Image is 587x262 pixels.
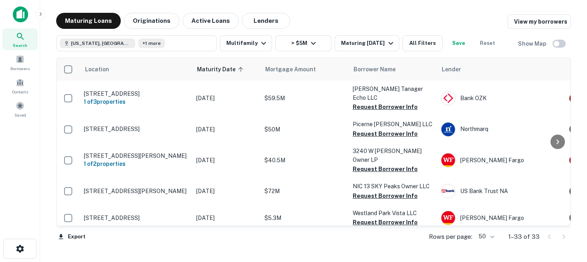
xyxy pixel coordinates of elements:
button: All Filters [402,35,443,51]
img: picture [441,91,455,105]
a: View my borrowers [508,14,571,29]
span: Borrowers [10,65,30,72]
button: Request Borrower Info [353,129,418,139]
p: 3240 W [PERSON_NAME] Owner LP [353,147,433,164]
p: [PERSON_NAME] Tanager Echo LLC [353,85,433,102]
p: $50M [264,125,345,134]
p: [DATE] [196,187,256,195]
p: [DATE] [196,125,256,134]
a: Contacts [2,75,38,97]
button: Multifamily [220,35,272,51]
h6: 1 of 3 properties [84,97,188,106]
span: Mortgage Amount [265,64,326,74]
button: Request Borrower Info [353,102,418,112]
span: Location [85,64,109,74]
div: Maturing [DATE] [341,38,396,48]
div: [PERSON_NAME] Fargo [441,211,561,225]
img: picture [441,123,455,136]
p: [STREET_ADDRESS] [84,90,188,97]
th: Lender [437,58,565,81]
p: [DATE] [196,214,256,222]
button: Maturing Loans [56,13,121,29]
p: $59.5M [264,94,345,103]
iframe: Chat Widget [547,198,587,236]
span: Maturity Date [197,64,246,74]
p: [DATE] [196,94,256,103]
p: Rows per page: [429,232,472,242]
div: US Bank Trust NA [441,184,561,198]
p: NIC 13 SKY Peaks Owner LLC [353,182,433,191]
span: Search [13,42,27,48]
p: 1–33 of 33 [508,232,540,242]
p: [STREET_ADDRESS][PERSON_NAME] [84,187,188,195]
a: Search [2,28,38,50]
img: picture [441,153,455,167]
th: Location [80,58,192,81]
span: Saved [14,112,26,118]
div: Bank OZK [441,91,561,105]
span: Borrower Name [353,64,396,74]
button: Request Borrower Info [353,191,418,201]
button: Save your search to get updates of matches that match your search criteria. [446,35,471,51]
p: Picerne [PERSON_NAME] LLC [353,120,433,129]
button: > $5M [275,35,331,51]
p: $40.5M [264,156,345,165]
h6: 1 of 2 properties [84,159,188,168]
img: picture [441,211,455,225]
div: [PERSON_NAME] Fargo [441,153,561,167]
th: Borrower Name [349,58,437,81]
span: Lender [442,64,461,74]
p: [STREET_ADDRESS] [84,214,188,222]
p: [DATE] [196,156,256,165]
img: picture [441,184,455,198]
img: capitalize-icon.png [13,6,28,22]
p: $72M [264,187,345,195]
h6: Show Map [518,39,548,48]
span: Contacts [12,89,28,95]
p: [STREET_ADDRESS] [84,125,188,133]
button: Active Loans [183,13,239,29]
span: [US_STATE], [GEOGRAPHIC_DATA] [71,40,131,47]
p: $5.3M [264,214,345,222]
button: [US_STATE], [GEOGRAPHIC_DATA]+1 more [56,35,217,51]
p: [STREET_ADDRESS][PERSON_NAME] [84,152,188,159]
button: Request Borrower Info [353,218,418,227]
th: Maturity Date [192,58,260,81]
a: Borrowers [2,52,38,73]
div: Northmarq [441,122,561,137]
a: Saved [2,98,38,120]
p: Westland Park Vista LLC [353,209,433,218]
span: +1 more [142,40,161,47]
button: Maturing [DATE] [335,35,399,51]
th: Mortgage Amount [260,58,349,81]
button: Originations [124,13,179,29]
button: Lenders [242,13,290,29]
div: 50 [475,231,496,242]
button: Export [56,231,87,243]
button: Reset [475,35,500,51]
button: Request Borrower Info [353,164,418,174]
